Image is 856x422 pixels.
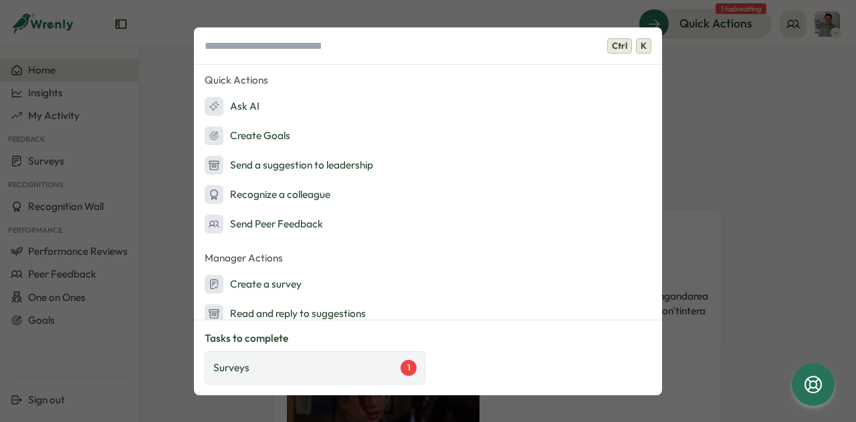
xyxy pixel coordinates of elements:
button: Ask AI [194,93,662,120]
div: 1 [401,360,417,376]
p: Surveys [213,360,249,375]
div: Create Goals [205,126,290,145]
div: Recognize a colleague [205,185,330,204]
div: Read and reply to suggestions [205,304,366,323]
button: Recognize a colleague [194,181,662,208]
span: K [636,38,651,54]
div: Send Peer Feedback [205,215,323,233]
div: Ask AI [205,97,259,116]
button: Read and reply to suggestions [194,300,662,327]
span: Ctrl [607,38,632,54]
div: Send a suggestion to leadership [205,156,373,175]
button: Send a suggestion to leadership [194,152,662,179]
p: Tasks to complete [205,331,651,346]
button: Send Peer Feedback [194,211,662,237]
button: Create Goals [194,122,662,149]
button: Create a survey [194,271,662,298]
div: Create a survey [205,275,302,294]
p: Manager Actions [194,248,662,268]
p: Quick Actions [194,70,662,90]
